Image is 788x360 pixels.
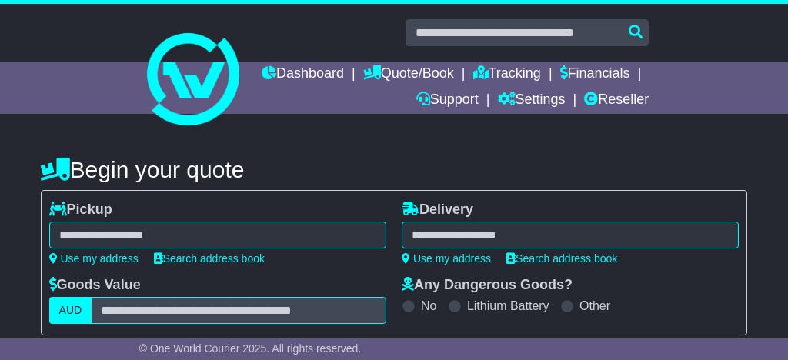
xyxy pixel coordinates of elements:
[473,62,541,88] a: Tracking
[579,298,610,313] label: Other
[584,88,649,114] a: Reseller
[421,298,436,313] label: No
[49,252,139,265] a: Use my address
[560,62,630,88] a: Financials
[498,88,566,114] a: Settings
[402,277,573,294] label: Any Dangerous Goods?
[416,88,479,114] a: Support
[41,157,748,182] h4: Begin your quote
[139,342,362,355] span: © One World Courier 2025. All rights reserved.
[402,202,473,218] label: Delivery
[49,277,141,294] label: Goods Value
[402,252,491,265] a: Use my address
[49,202,112,218] label: Pickup
[49,297,92,324] label: AUD
[467,298,549,313] label: Lithium Battery
[154,252,265,265] a: Search address book
[363,62,454,88] a: Quote/Book
[262,62,344,88] a: Dashboard
[506,252,617,265] a: Search address book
